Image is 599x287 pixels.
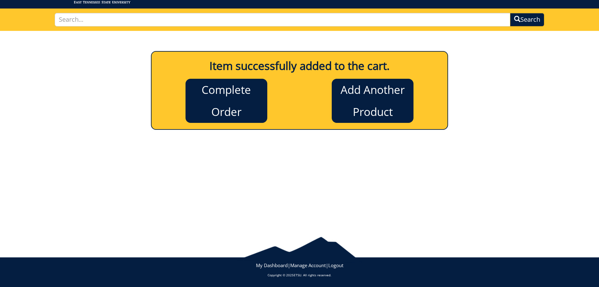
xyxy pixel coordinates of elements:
[328,262,343,268] a: Logout
[294,273,301,277] a: ETSU
[256,262,288,268] a: My Dashboard
[290,262,326,268] a: Manage Account
[510,13,544,26] button: Search
[332,79,413,123] a: Add Another Product
[186,79,267,123] a: Complete Order
[209,58,390,73] b: Item successfully added to the cart.
[55,13,511,26] input: Search...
